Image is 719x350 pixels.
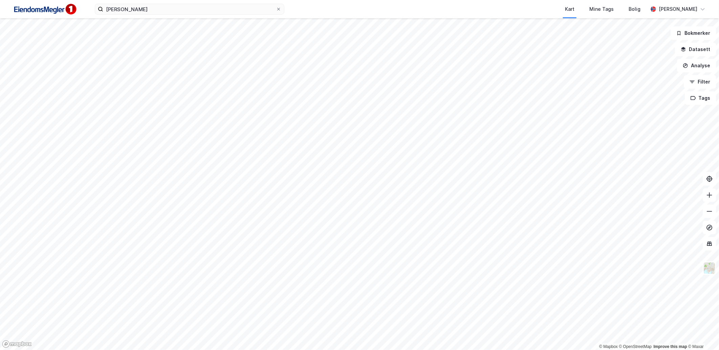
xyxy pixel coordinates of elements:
div: Kontrollprogram for chat [685,318,719,350]
input: Søk på adresse, matrikkel, gårdeiere, leietakere eller personer [103,4,276,14]
div: Mine Tags [589,5,614,13]
button: Datasett [675,43,716,56]
div: [PERSON_NAME] [659,5,697,13]
img: F4PB6Px+NJ5v8B7XTbfpPpyloAAAAASUVORK5CYII= [11,2,79,17]
a: OpenStreetMap [619,344,652,349]
div: Kart [565,5,574,13]
button: Bokmerker [671,26,716,40]
a: Mapbox homepage [2,340,32,348]
button: Tags [685,91,716,105]
button: Filter [684,75,716,89]
iframe: Chat Widget [685,318,719,350]
a: Mapbox [599,344,618,349]
button: Analyse [677,59,716,72]
a: Improve this map [654,344,687,349]
div: Bolig [629,5,640,13]
img: Z [703,262,716,275]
